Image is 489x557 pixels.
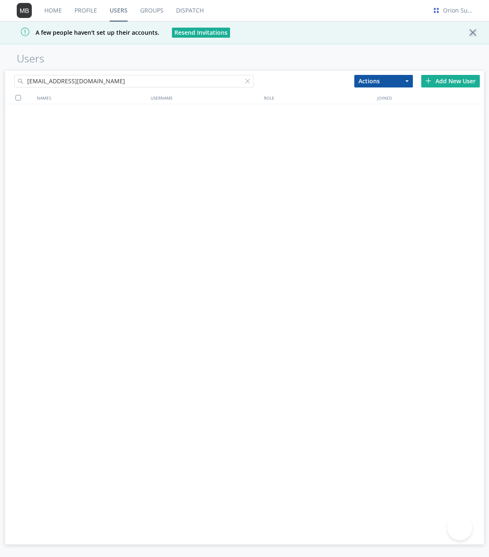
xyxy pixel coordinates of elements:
div: Orion Support [443,6,474,15]
button: Actions [354,75,413,87]
div: Add New User [421,75,480,87]
div: NAMES [35,92,148,104]
h1: Users [17,53,489,64]
div: JOINED [375,92,489,104]
div: ROLE [262,92,375,104]
img: plus.svg [425,78,431,84]
img: ecb9e2cea3d84ace8bf4c9269b4bf077 [432,6,441,15]
iframe: Toggle Customer Support [447,515,472,540]
button: Resend Invitations [172,28,230,38]
div: USERNAME [148,92,262,104]
img: 373638.png [17,3,32,18]
span: A few people haven't set up their accounts. [6,28,159,36]
input: Search users [14,75,254,87]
